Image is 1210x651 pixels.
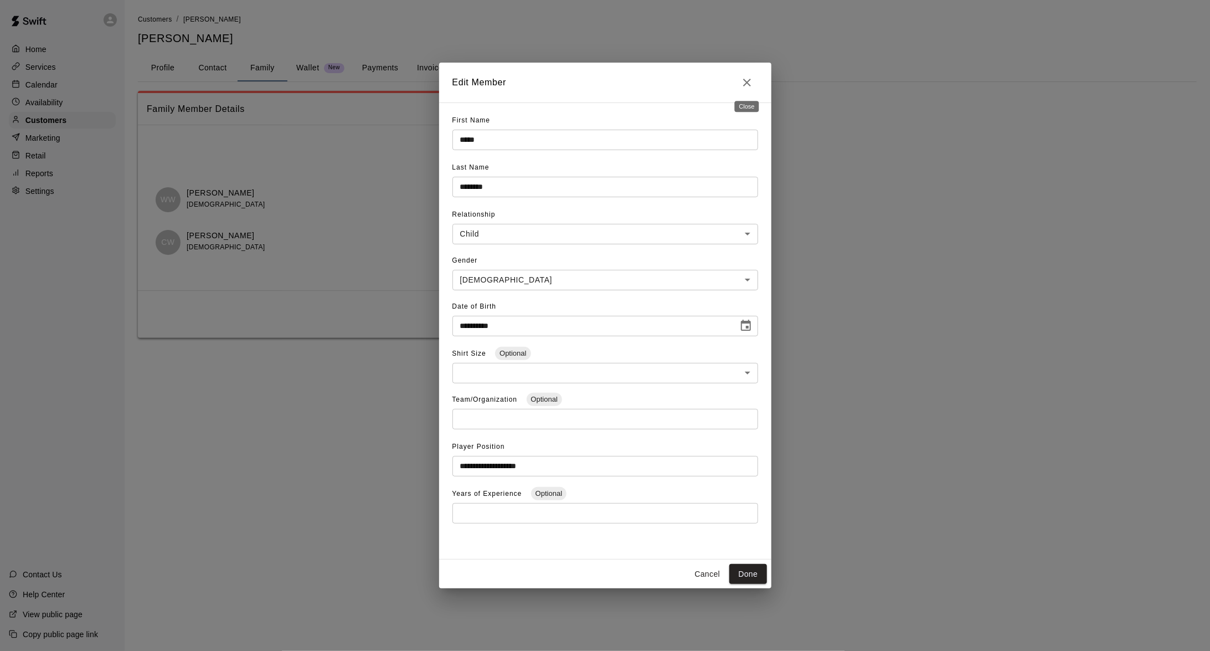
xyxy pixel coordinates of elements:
span: Gender [452,257,478,264]
button: Choose date, selected date is Nov 13, 2015 [735,315,757,337]
span: Player Position [452,443,505,450]
button: Done [729,564,766,585]
div: Close [735,101,759,112]
div: Child [452,224,758,244]
span: Optional [495,349,531,357]
span: Optional [531,489,567,498]
button: Cancel [689,564,725,585]
span: Shirt Size [452,350,489,357]
div: [DEMOGRAPHIC_DATA] [452,270,758,290]
span: Relationship [452,211,496,218]
span: Date of Birth [452,303,497,310]
span: Optional [527,395,562,403]
span: Last Name [452,163,490,171]
span: Team/Organization [452,396,520,403]
button: Close [736,71,758,94]
h2: Edit Member [439,63,771,102]
span: Years of Experience [452,490,524,498]
span: First Name [452,116,491,124]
